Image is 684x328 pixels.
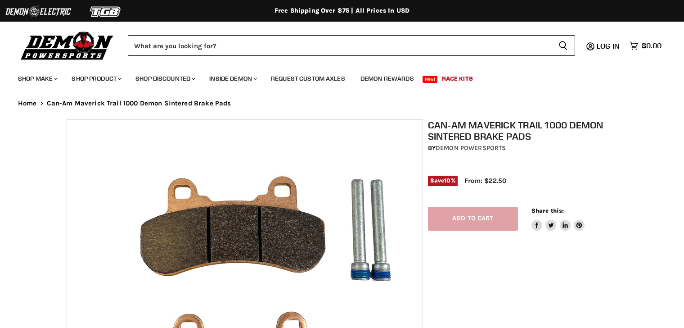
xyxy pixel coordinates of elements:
[18,29,117,61] img: Demon Powersports
[625,39,666,52] a: $0.00
[72,3,139,20] img: TGB Logo 2
[202,69,262,88] a: Inside Demon
[128,35,575,56] form: Product
[531,207,564,214] span: Share this:
[435,69,480,88] a: Race Kits
[464,177,506,185] span: From: $22.50
[128,35,551,56] input: Search
[423,76,438,83] span: New!
[436,144,506,152] a: Demon Powersports
[4,3,72,20] img: Demon Electric Logo 2
[65,69,127,88] a: Shop Product
[428,176,458,186] span: Save %
[444,177,450,184] span: 10
[11,66,659,88] ul: Main menu
[531,207,585,231] aside: Share this:
[593,42,625,50] a: Log in
[597,41,620,50] span: Log in
[642,41,661,50] span: $0.00
[551,35,575,56] button: Search
[354,69,421,88] a: Demon Rewards
[264,69,352,88] a: Request Custom Axles
[428,119,622,142] h1: Can-Am Maverick Trail 1000 Demon Sintered Brake Pads
[11,69,63,88] a: Shop Make
[18,100,37,107] a: Home
[129,69,201,88] a: Shop Discounted
[428,143,622,153] div: by
[47,100,231,107] span: Can-Am Maverick Trail 1000 Demon Sintered Brake Pads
